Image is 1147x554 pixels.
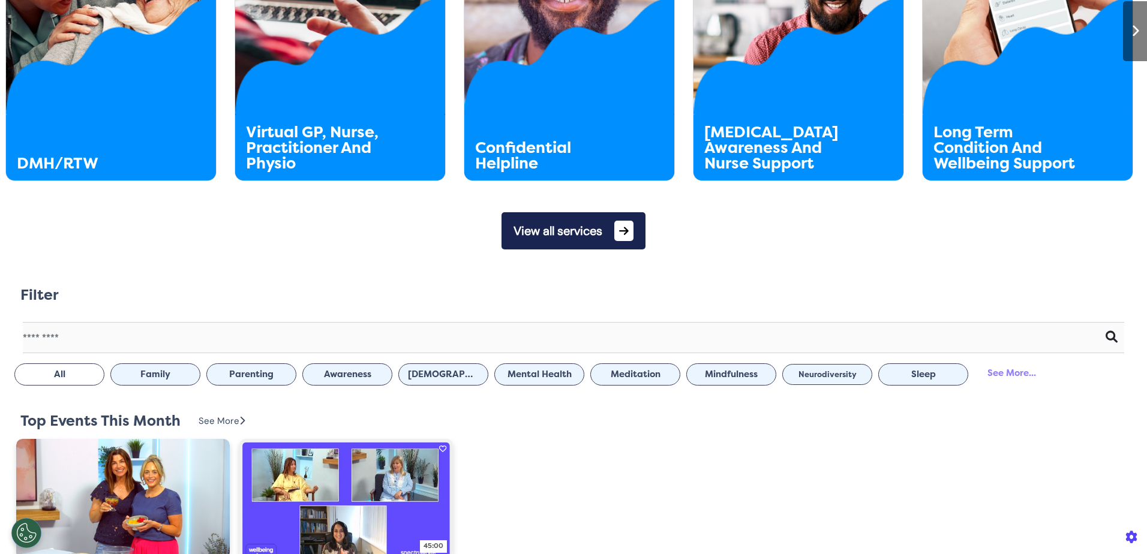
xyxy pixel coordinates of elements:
[704,125,851,171] div: [MEDICAL_DATA] Awareness And Nurse Support
[17,156,164,171] div: DMH/RTW
[974,362,1049,384] div: See More...
[20,287,59,304] h2: Filter
[20,413,181,430] h2: Top Events This Month
[420,540,447,553] div: 45:00
[11,518,41,548] button: Open Preferences
[933,125,1080,171] div: Long Term Condition And Wellbeing Support
[398,363,488,386] button: [DEMOGRAPHIC_DATA] Health
[878,363,968,386] button: Sleep
[475,140,622,171] div: Confidential Helpline
[494,363,584,386] button: Mental Health
[686,363,776,386] button: Mindfulness
[206,363,296,386] button: Parenting
[590,363,680,386] button: Meditation
[14,363,104,386] button: All
[199,414,245,428] div: See More
[110,363,200,386] button: Family
[502,212,645,249] button: View all services
[782,364,872,385] button: Neurodiversity
[302,363,392,386] button: Awareness
[246,125,393,171] div: Virtual GP, Nurse, Practitioner And Physio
